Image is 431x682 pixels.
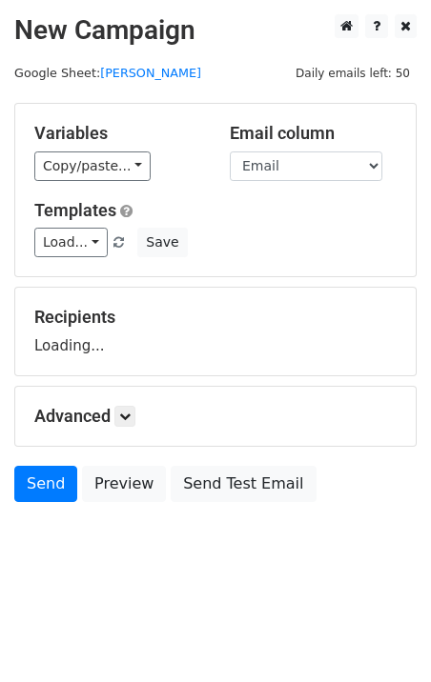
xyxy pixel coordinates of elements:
[137,228,187,257] button: Save
[14,66,201,80] small: Google Sheet:
[82,466,166,502] a: Preview
[171,466,316,502] a: Send Test Email
[34,228,108,257] a: Load...
[34,406,397,427] h5: Advanced
[34,123,201,144] h5: Variables
[100,66,201,80] a: [PERSON_NAME]
[289,63,417,84] span: Daily emails left: 50
[34,307,397,328] h5: Recipients
[289,66,417,80] a: Daily emails left: 50
[230,123,397,144] h5: Email column
[34,151,151,181] a: Copy/paste...
[34,307,397,356] div: Loading...
[14,466,77,502] a: Send
[34,200,116,220] a: Templates
[14,14,417,47] h2: New Campaign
